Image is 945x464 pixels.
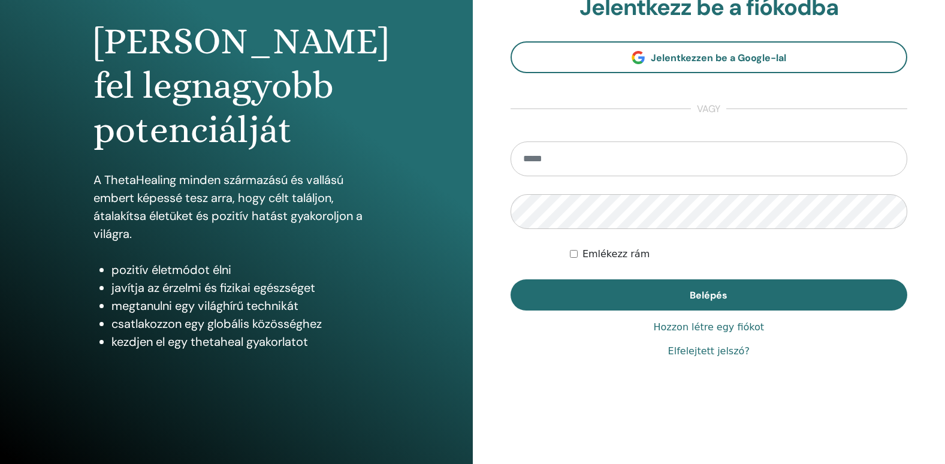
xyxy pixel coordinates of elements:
[111,261,379,279] li: pozitív életmódot élni
[691,102,726,116] span: vagy
[570,247,907,261] div: Keep me authenticated indefinitely or until I manually logout
[511,41,908,73] a: Jelentkezzen be a Google-lal
[111,333,379,351] li: kezdjen el egy thetaheal gyakorlatot
[653,320,764,335] a: Hozzon létre egy fiókot
[511,279,908,311] button: Belépés
[93,19,379,153] h1: [PERSON_NAME] fel legnagyobb potenciálját
[690,289,727,302] span: Belépés
[93,171,379,243] p: A ThetaHealing minden származású és vallású embert képessé tesz arra, hogy célt találjon, átalakí...
[111,315,379,333] li: csatlakozzon egy globális közösséghez
[651,52,786,64] span: Jelentkezzen be a Google-lal
[668,344,750,358] a: Elfelejtett jelszó?
[111,297,379,315] li: megtanulni egy világhírű technikát
[582,247,650,261] label: Emlékezz rám
[111,279,379,297] li: javítja az érzelmi és fizikai egészséget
